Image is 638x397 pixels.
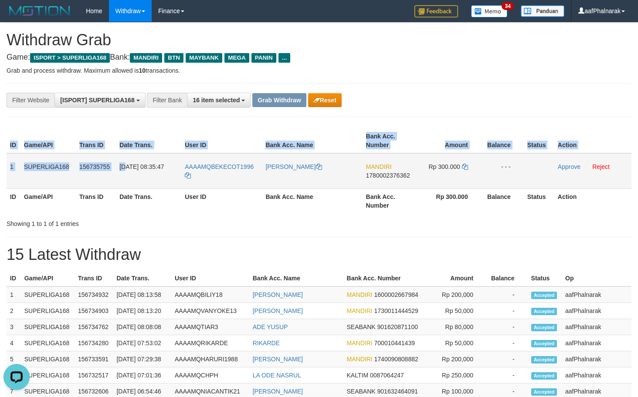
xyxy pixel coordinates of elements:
[20,128,76,153] th: Game/API
[171,303,249,319] td: AAAAMQVANYOKE13
[347,307,373,314] span: MANDIRI
[363,188,417,213] th: Bank Acc. Number
[427,270,486,286] th: Amount
[251,53,276,63] span: PANIN
[427,319,486,335] td: Rp 80,000
[147,93,187,108] div: Filter Bank
[347,356,373,363] span: MANDIRI
[253,388,303,395] a: [PERSON_NAME]
[377,323,418,330] span: Copy 901620871100 to clipboard
[7,335,21,351] td: 4
[76,128,116,153] th: Trans ID
[562,286,631,303] td: aafPhalnarak
[7,66,631,75] p: Grab and process withdraw. Maximum allowed is transactions.
[7,303,21,319] td: 2
[21,286,75,303] td: SUPERLIGA168
[113,270,171,286] th: Date Trans.
[554,188,631,213] th: Action
[366,163,392,170] span: MANDIRI
[116,128,181,153] th: Date Trans.
[481,128,524,153] th: Balance
[171,286,249,303] td: AAAAMQBILIY18
[7,93,54,108] div: Filter Website
[462,163,468,170] a: Copy 300000 to clipboard
[79,163,110,170] span: 156735755
[528,270,562,286] th: Status
[343,270,427,286] th: Bank Acc. Number
[562,335,631,351] td: aafPhalnarak
[531,356,557,363] span: Accepted
[554,128,631,153] th: Action
[181,128,262,153] th: User ID
[113,319,171,335] td: [DATE] 08:08:08
[486,319,527,335] td: -
[486,270,527,286] th: Balance
[171,351,249,367] td: AAAAMQHARURI1988
[253,356,303,363] a: [PERSON_NAME]
[486,367,527,384] td: -
[7,53,631,62] h4: Game: Bank:
[20,188,76,213] th: Game/API
[262,188,362,213] th: Bank Acc. Name
[347,372,369,379] span: KALTIM
[193,97,240,104] span: 16 item selected
[562,303,631,319] td: aafPhalnarak
[75,351,113,367] td: 156733591
[185,163,254,179] a: AAAAMQBEKECOT1996
[486,303,527,319] td: -
[427,286,486,303] td: Rp 200,000
[486,335,527,351] td: -
[171,367,249,384] td: AAAAMQCHPH
[471,5,508,17] img: Button%20Memo.svg
[253,307,303,314] a: [PERSON_NAME]
[531,308,557,315] span: Accepted
[253,291,303,298] a: [PERSON_NAME]
[224,53,249,63] span: MEGA
[486,351,527,367] td: -
[531,388,557,396] span: Accepted
[486,286,527,303] td: -
[374,291,418,298] span: Copy 1600002667984 to clipboard
[54,93,145,108] button: [ISPORT] SUPERLIGA168
[139,67,146,74] strong: 10
[592,163,610,170] a: Reject
[21,319,75,335] td: SUPERLIGA168
[7,188,20,213] th: ID
[414,5,458,17] img: Feedback.jpg
[21,303,75,319] td: SUPERLIGA168
[377,388,418,395] span: Copy 901632464091 to clipboard
[531,372,557,380] span: Accepted
[7,270,21,286] th: ID
[558,163,580,170] a: Approve
[113,367,171,384] td: [DATE] 07:01:36
[7,4,73,17] img: MOTION_logo.png
[7,319,21,335] td: 3
[481,188,524,213] th: Balance
[186,53,222,63] span: MAYBANK
[75,319,113,335] td: 156734762
[521,5,564,17] img: panduan.png
[113,335,171,351] td: [DATE] 07:53:02
[363,128,417,153] th: Bank Acc. Number
[417,188,481,213] th: Rp 300.000
[427,335,486,351] td: Rp 50,000
[524,128,554,153] th: Status
[3,3,30,30] button: Open LiveChat chat widget
[171,319,249,335] td: AAAAMQTIAR3
[75,286,113,303] td: 156734932
[75,303,113,319] td: 156734903
[428,163,460,170] span: Rp 300.000
[562,319,631,335] td: aafPhalnarak
[75,335,113,351] td: 156734280
[20,153,76,189] td: SUPERLIGA168
[75,367,113,384] td: 156732517
[531,324,557,331] span: Accepted
[185,163,254,170] span: AAAAMQBEKECOT1996
[76,188,116,213] th: Trans ID
[562,351,631,367] td: aafPhalnarak
[417,128,481,153] th: Amount
[30,53,110,63] span: ISPORT > SUPERLIGA168
[181,188,262,213] th: User ID
[347,323,376,330] span: SEABANK
[21,335,75,351] td: SUPERLIGA168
